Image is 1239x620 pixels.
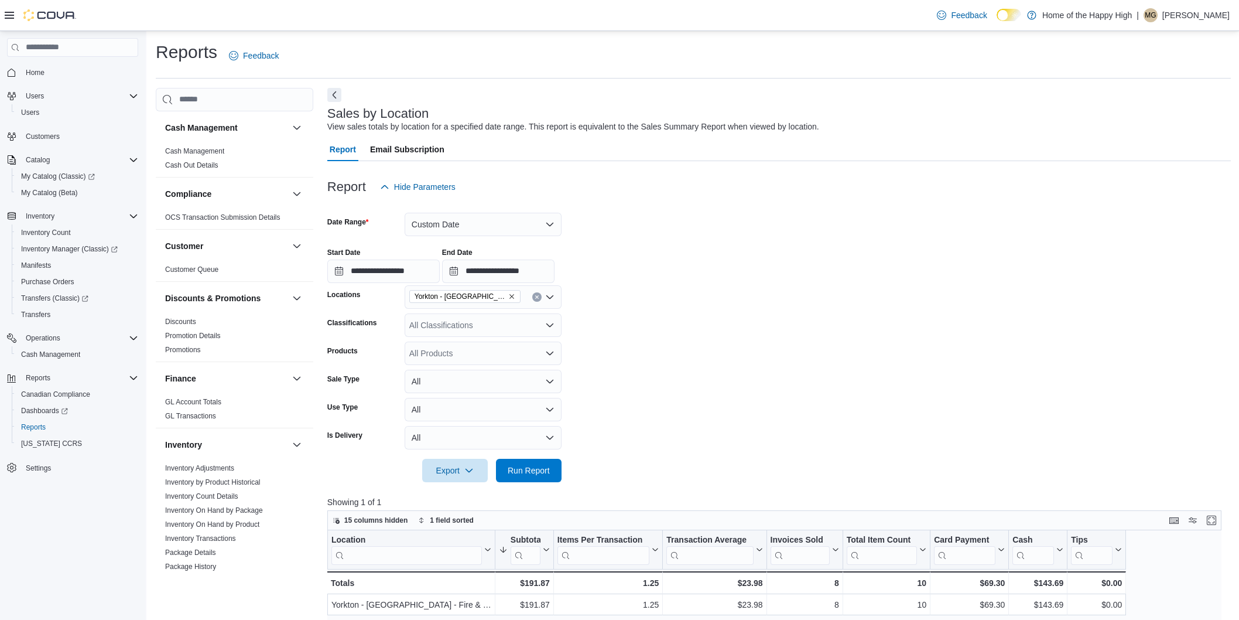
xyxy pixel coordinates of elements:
span: 1 field sorted [430,516,474,525]
button: All [405,370,562,393]
span: Transfers (Classic) [16,291,138,305]
div: Customer [156,263,313,281]
div: 1.25 [557,576,659,590]
button: Inventory [21,209,59,223]
span: Product Expirations [165,576,226,585]
a: Inventory Transactions [165,534,236,543]
div: Card Payment [934,534,995,564]
button: Operations [2,330,143,346]
span: [US_STATE] CCRS [21,439,82,448]
input: Press the down key to open a popover containing a calendar. [327,260,440,283]
label: Locations [327,290,361,299]
a: Customer Queue [165,265,218,274]
div: $0.00 [1071,598,1122,612]
span: Manifests [16,258,138,272]
a: Transfers (Classic) [16,291,93,305]
button: 15 columns hidden [328,513,413,527]
div: Finance [156,395,313,428]
button: 1 field sorted [413,513,478,527]
button: Compliance [165,188,287,200]
a: Feedback [932,4,991,27]
div: $143.69 [1012,598,1063,612]
h3: Inventory [165,439,202,451]
a: OCS Transaction Submission Details [165,213,280,222]
a: Customers [21,130,64,144]
p: Showing 1 of 1 [327,496,1231,508]
span: Inventory by Product Historical [165,478,261,487]
a: Dashboards [12,403,143,419]
button: Cash Management [12,346,143,363]
div: Items Per Transaction [557,534,650,564]
a: Purchase Orders [16,275,79,289]
button: Location [331,534,491,564]
label: Products [327,346,358,356]
div: $0.00 [1071,576,1122,590]
a: Cash Management [165,147,224,155]
a: Inventory Manager (Classic) [12,241,143,257]
a: Inventory Count [16,226,76,240]
button: Canadian Compliance [12,386,143,403]
button: All [405,426,562,449]
button: Purchase Orders [12,274,143,290]
button: Discounts & Promotions [290,291,304,305]
a: Promotion Details [165,332,221,340]
span: Report [330,138,356,161]
span: Email Subscription [370,138,444,161]
span: Customers [21,129,138,144]
button: Reports [21,371,55,385]
span: GL Account Totals [165,397,221,407]
span: Promotions [165,345,201,355]
a: Package Details [165,549,216,557]
div: Cash Management [156,144,313,177]
button: Items Per Transaction [557,534,659,564]
label: End Date [442,248,473,257]
nav: Complex example [7,59,138,507]
span: Purchase Orders [21,277,74,287]
h3: Cash Management [165,122,238,134]
div: View sales totals by location for a specified date range. This report is equivalent to the Sales ... [327,121,819,133]
button: [US_STATE] CCRS [12,435,143,452]
span: Operations [21,331,138,345]
h3: Compliance [165,188,211,200]
a: Inventory On Hand by Product [165,520,259,529]
span: Dashboards [16,404,138,418]
div: Total Item Count [847,534,917,546]
label: Classifications [327,318,377,328]
div: Cash [1012,534,1054,546]
div: $23.98 [666,576,762,590]
button: Catalog [2,152,143,168]
span: Inventory [21,209,138,223]
button: Card Payment [934,534,1005,564]
button: Customer [290,239,304,253]
span: Cash Management [165,147,224,156]
div: Totals [331,576,491,590]
div: Card Payment [934,534,995,546]
span: Washington CCRS [16,437,138,451]
p: Home of the Happy High [1042,8,1132,22]
button: My Catalog (Beta) [12,185,143,201]
input: Press the down key to open a popover containing a calendar. [442,260,555,283]
button: Home [2,64,143,81]
button: Customers [2,128,143,145]
a: Canadian Compliance [16,387,95,401]
div: Invoices Sold [770,534,829,564]
span: Customers [26,132,60,141]
a: Inventory Count Details [165,492,238,500]
a: Users [16,105,44,120]
span: OCS Transaction Submission Details [165,213,280,222]
a: GL Account Totals [165,398,221,406]
div: $191.87 [499,576,550,590]
a: Cash Management [16,348,85,362]
button: Hide Parameters [375,175,460,199]
span: Reports [26,373,50,383]
h3: Discounts & Promotions [165,292,261,304]
div: Items Per Transaction [557,534,650,546]
h3: Customer [165,240,203,252]
span: Cash Out Details [165,161,218,170]
h3: Report [327,180,366,194]
span: Users [21,89,138,103]
h3: Sales by Location [327,107,429,121]
div: 10 [847,598,926,612]
div: Machaela Gardner [1144,8,1158,22]
span: Users [26,91,44,101]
